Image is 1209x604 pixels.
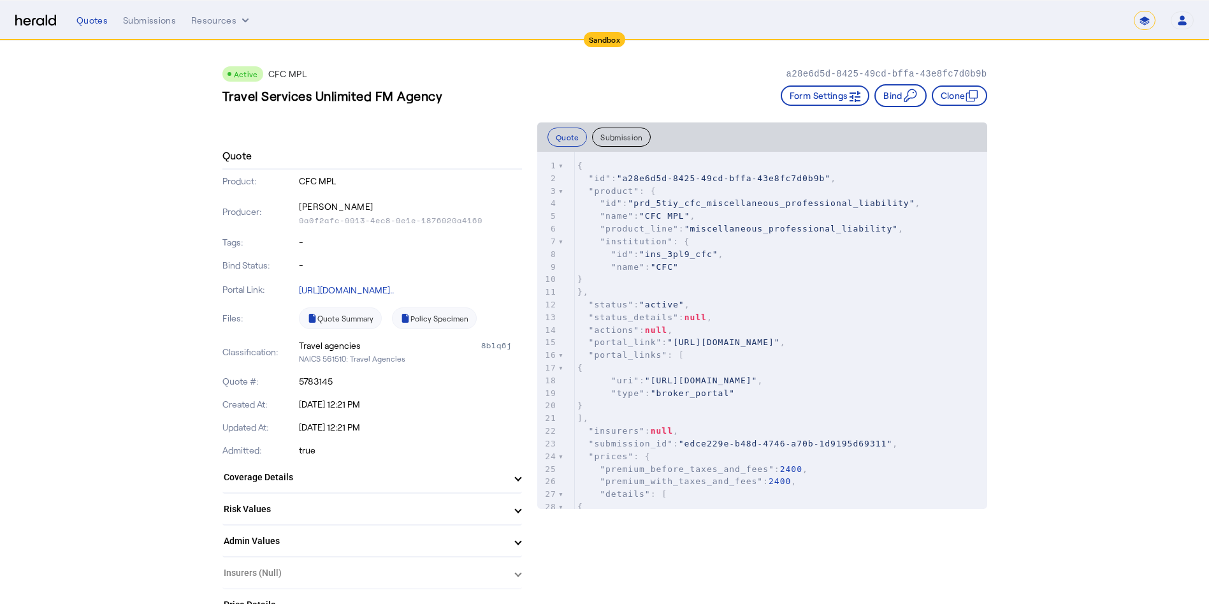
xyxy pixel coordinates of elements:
[537,311,558,324] div: 13
[222,312,297,325] p: Files:
[589,186,639,196] span: "product"
[577,464,808,474] span: : ,
[537,248,558,261] div: 8
[537,374,558,387] div: 18
[222,444,297,457] p: Admitted:
[769,476,791,486] span: 2400
[628,198,915,208] span: "prd_5tiy_cfc_miscellaneous_professional_liability"
[600,489,650,499] span: "details"
[577,439,898,448] span: : ,
[191,14,252,27] button: Resources dropdown menu
[537,286,558,298] div: 11
[651,388,735,398] span: "broker_portal"
[577,161,583,170] span: {
[537,197,558,210] div: 4
[577,401,583,410] span: }
[299,259,522,272] p: -
[577,476,797,486] span: : ,
[299,175,522,188] p: CFC MPL
[684,313,707,322] span: null
[299,352,522,365] p: NAICS 561510: Travel Agencies
[299,284,394,295] a: [URL][DOMAIN_NAME]..
[600,224,679,233] span: "product_line"
[222,346,297,358] p: Classification:
[537,336,558,349] div: 15
[537,235,558,248] div: 7
[786,68,987,80] p: a28e6d5d-8425-49cd-bffa-43e8fc7d0b9b
[589,350,668,360] span: "portal_links"
[222,421,297,434] p: Updated At:
[537,362,558,374] div: 17
[577,376,763,385] span: : ,
[639,249,718,259] span: "ins_3pl9_cfc"
[589,325,639,335] span: "actions"
[76,14,108,27] div: Quotes
[932,85,987,106] button: Clone
[600,464,774,474] span: "premium_before_taxes_and_fees"
[781,85,870,106] button: Form Settings
[268,68,307,80] p: CFC MPL
[600,198,622,208] span: "id"
[592,128,651,147] button: Submission
[577,300,690,309] span: : ,
[222,87,443,105] h3: Travel Services Unlimited FM Agency
[874,84,926,107] button: Bind
[600,211,633,221] span: "name"
[222,526,522,556] mat-expansion-panel-header: Admin Values
[611,249,633,259] span: "id"
[537,152,987,509] herald-code-block: quote
[537,501,558,513] div: 28
[611,388,645,398] span: "type"
[577,337,786,347] span: : ,
[537,438,558,450] div: 23
[667,337,780,347] span: "[URL][DOMAIN_NAME]"
[299,236,522,249] p: -
[780,464,802,474] span: 2400
[222,462,522,492] mat-expansion-panel-header: Coverage Details
[222,205,297,218] p: Producer:
[299,421,522,434] p: [DATE] 12:21 PM
[224,503,505,516] mat-panel-title: Risk Values
[645,325,667,335] span: null
[222,398,297,411] p: Created At:
[611,376,639,385] span: "uri"
[577,388,735,398] span: :
[299,398,522,411] p: [DATE] 12:21 PM
[299,375,522,388] p: 5783145
[611,262,645,272] span: "name"
[577,489,667,499] span: : [
[577,363,583,372] span: {
[600,237,673,246] span: "institution"
[222,375,297,388] p: Quote #:
[577,249,724,259] span: : ,
[537,412,558,425] div: 21
[299,198,522,216] p: [PERSON_NAME]
[577,224,904,233] span: : ,
[537,450,558,463] div: 24
[589,313,679,322] span: "status_details"
[577,262,679,272] span: :
[577,452,651,461] span: : {
[600,476,763,486] span: "premium_with_taxes_and_fees"
[537,425,558,438] div: 22
[537,488,558,501] div: 27
[537,185,558,198] div: 3
[537,172,558,185] div: 2
[577,325,673,335] span: : ,
[639,211,690,221] span: "CFC MPL"
[537,210,558,223] div: 5
[222,494,522,524] mat-expansion-panel-header: Risk Values
[299,339,361,352] div: Travel agencies
[589,452,634,461] span: "prices"
[577,211,695,221] span: : ,
[537,223,558,235] div: 6
[537,349,558,362] div: 16
[577,274,583,284] span: }
[617,173,830,183] span: "a28e6d5d-8425-49cd-bffa-43e8fc7d0b9b"
[577,237,690,246] span: : {
[222,236,297,249] p: Tags:
[537,387,558,400] div: 19
[222,283,297,296] p: Portal Link:
[589,173,611,183] span: "id"
[392,307,477,329] a: Policy Specimen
